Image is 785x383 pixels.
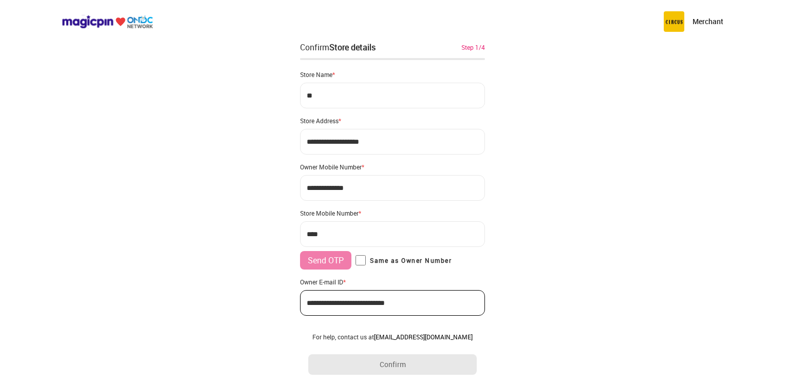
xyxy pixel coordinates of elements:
div: Owner Mobile Number [300,163,485,171]
img: circus.b677b59b.png [664,11,684,32]
div: Confirm [300,41,376,53]
div: Store Address [300,117,485,125]
p: Merchant [693,16,723,27]
div: Store Name [300,70,485,79]
div: Store details [329,42,376,53]
div: Store Mobile Number [300,209,485,217]
div: For help, contact us at [308,333,477,341]
button: Send OTP [300,251,351,270]
label: Same as Owner Number [356,255,452,265]
button: Confirm [308,354,477,375]
div: Step 1/4 [461,43,485,52]
input: Same as Owner Number [356,255,366,265]
img: ondc-logo-new-small.8a59708e.svg [62,15,153,29]
div: Owner E-mail ID [300,278,485,286]
a: [EMAIL_ADDRESS][DOMAIN_NAME] [374,333,473,341]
